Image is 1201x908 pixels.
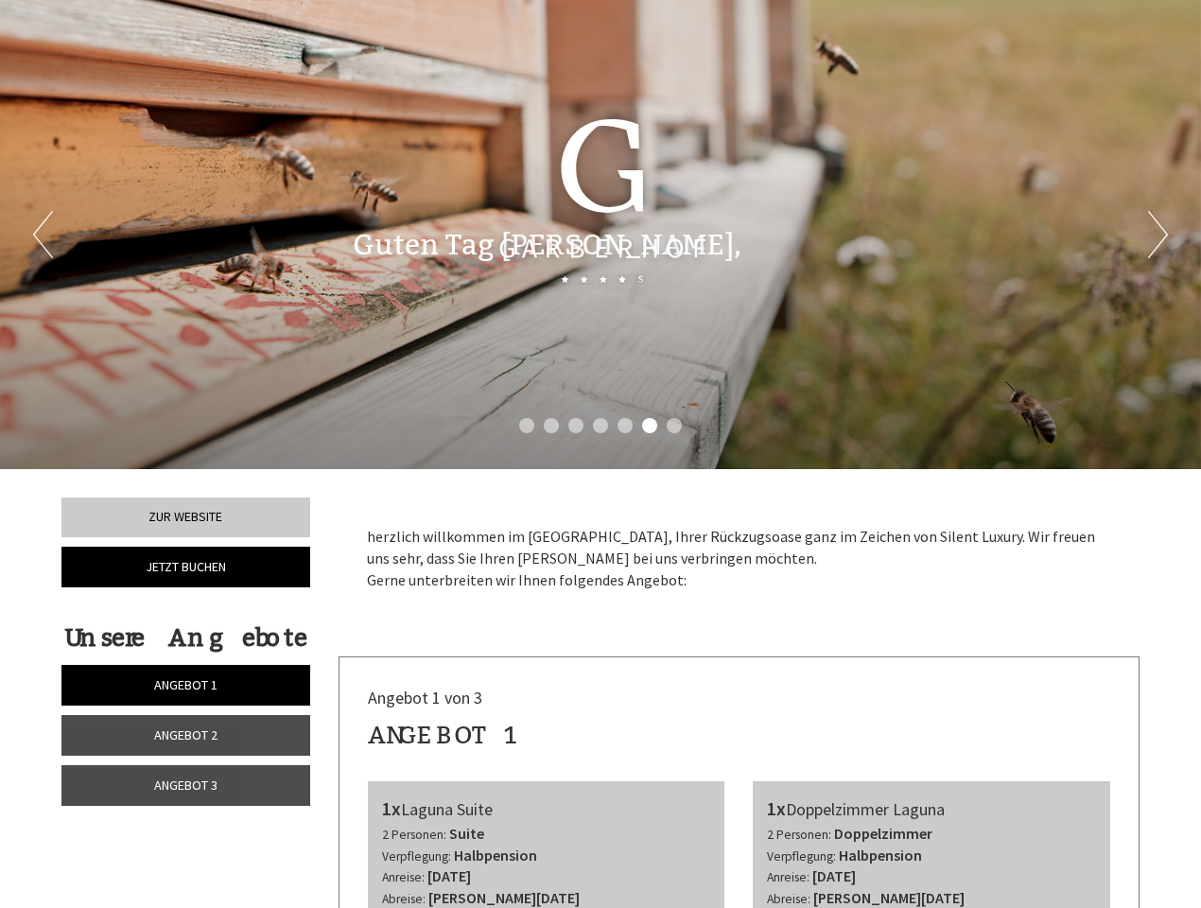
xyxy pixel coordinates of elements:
div: Unsere Angebote [61,620,310,655]
span: Angebot 1 von 3 [368,687,482,708]
h1: Guten Tag [PERSON_NAME], [353,230,741,261]
div: Doppelzimmer Laguna [767,795,1096,823]
small: Anreise: [382,869,425,885]
b: [DATE] [427,866,471,885]
a: Zur Website [61,498,310,537]
small: Verpflegung: [382,848,451,864]
span: Angebot 1 [154,676,218,693]
small: Abreise: [382,891,426,907]
small: Anreise: [767,869,809,885]
small: 2 Personen: [382,827,446,843]
div: Laguna Suite [382,795,711,823]
b: [DATE] [812,866,856,885]
small: Abreise: [767,891,810,907]
b: 1x [382,796,401,820]
a: Jetzt buchen [61,547,310,587]
b: Suite [449,824,484,843]
small: Verpflegung: [767,848,836,864]
p: herzlich willkommen im [GEOGRAPHIC_DATA], Ihrer Rückzugsoase ganz im Zeichen von Silent Luxury. W... [367,526,1112,591]
span: Angebot 2 [154,726,218,743]
b: [PERSON_NAME][DATE] [813,888,965,907]
small: 2 Personen: [767,827,831,843]
div: Angebot 1 [368,718,520,753]
b: Halbpension [839,846,922,864]
b: [PERSON_NAME][DATE] [428,888,580,907]
b: 1x [767,796,786,820]
b: Doppelzimmer [834,824,932,843]
b: Halbpension [454,846,537,864]
span: Angebot 3 [154,777,218,794]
